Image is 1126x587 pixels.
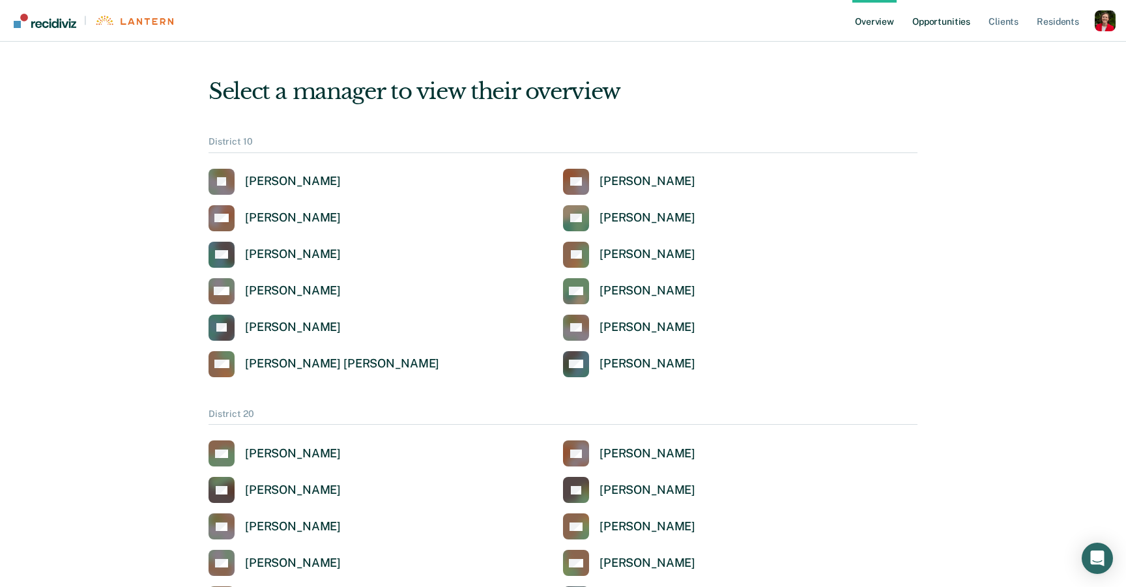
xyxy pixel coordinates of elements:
[245,356,439,371] div: [PERSON_NAME] [PERSON_NAME]
[245,283,341,298] div: [PERSON_NAME]
[563,278,695,304] a: [PERSON_NAME]
[245,174,341,189] div: [PERSON_NAME]
[1095,10,1116,31] button: Profile dropdown button
[599,446,695,461] div: [PERSON_NAME]
[563,477,695,503] a: [PERSON_NAME]
[94,16,173,25] img: Lantern
[209,205,341,231] a: [PERSON_NAME]
[563,242,695,268] a: [PERSON_NAME]
[563,550,695,576] a: [PERSON_NAME]
[599,283,695,298] div: [PERSON_NAME]
[599,210,695,225] div: [PERSON_NAME]
[209,351,439,377] a: [PERSON_NAME] [PERSON_NAME]
[563,440,695,466] a: [PERSON_NAME]
[245,446,341,461] div: [PERSON_NAME]
[563,315,695,341] a: [PERSON_NAME]
[209,477,341,503] a: [PERSON_NAME]
[245,210,341,225] div: [PERSON_NAME]
[563,513,695,539] a: [PERSON_NAME]
[209,136,917,153] div: District 10
[563,169,695,195] a: [PERSON_NAME]
[209,315,341,341] a: [PERSON_NAME]
[599,174,695,189] div: [PERSON_NAME]
[209,440,341,466] a: [PERSON_NAME]
[245,247,341,262] div: [PERSON_NAME]
[245,556,341,571] div: [PERSON_NAME]
[76,15,94,26] span: |
[599,320,695,335] div: [PERSON_NAME]
[209,78,917,105] div: Select a manager to view their overview
[14,14,76,28] img: Recidiviz
[245,483,341,498] div: [PERSON_NAME]
[209,278,341,304] a: [PERSON_NAME]
[563,205,695,231] a: [PERSON_NAME]
[245,519,341,534] div: [PERSON_NAME]
[1082,543,1113,574] div: Open Intercom Messenger
[245,320,341,335] div: [PERSON_NAME]
[209,513,341,539] a: [PERSON_NAME]
[599,556,695,571] div: [PERSON_NAME]
[209,408,917,425] div: District 20
[209,242,341,268] a: [PERSON_NAME]
[599,356,695,371] div: [PERSON_NAME]
[599,247,695,262] div: [PERSON_NAME]
[209,169,341,195] a: [PERSON_NAME]
[209,550,341,576] a: [PERSON_NAME]
[599,519,695,534] div: [PERSON_NAME]
[563,351,695,377] a: [PERSON_NAME]
[599,483,695,498] div: [PERSON_NAME]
